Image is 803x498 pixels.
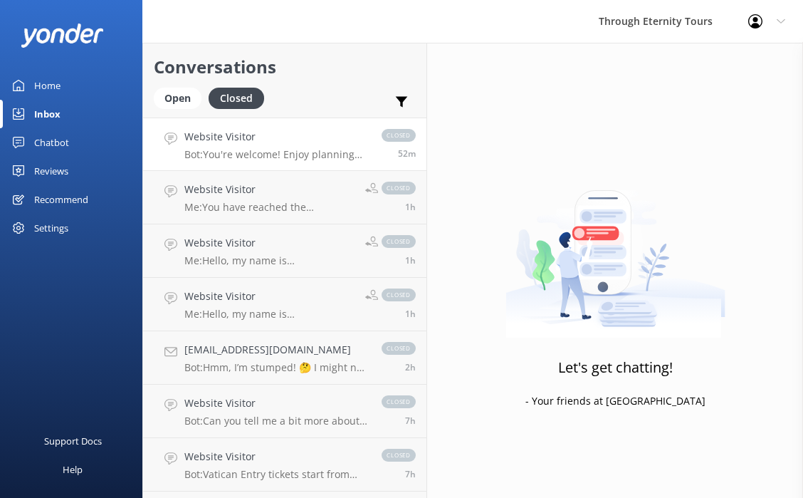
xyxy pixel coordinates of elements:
div: Open [154,88,201,109]
h2: Conversations [154,53,416,81]
div: Reviews [34,157,68,185]
a: Website VisitorBot:Vatican Entry tickets start from €45 and include skip-the-line access to the [... [143,438,426,492]
span: 07:13am 14-Aug-2025 (UTC +02:00) Europe/Amsterdam [405,415,416,427]
p: Bot: Hmm, I’m stumped! 🤔 I might not have the answer to that one, but our amazing team definitely... [184,361,367,374]
p: Bot: Can you tell me a bit more about where you are going? We have an amazing array of group and ... [184,415,367,427]
h4: Website Visitor [184,182,355,197]
span: closed [382,342,416,355]
h4: Website Visitor [184,395,367,411]
h4: Website Visitor [184,449,367,465]
h3: Let's get chatting! [558,356,673,379]
h4: Website Visitor [184,235,355,251]
div: Support Docs [44,427,102,455]
a: Closed [209,90,271,105]
span: 07:05am 14-Aug-2025 (UTC +02:00) Europe/Amsterdam [405,468,416,480]
span: 01:03pm 14-Aug-2025 (UTC +02:00) Europe/Amsterdam [405,254,416,266]
p: Me: Hello, my name is [PERSON_NAME] from Through Eternity Tours. How can I assist you [DATE]? [184,254,355,267]
span: closed [382,129,416,142]
div: Settings [34,214,68,242]
p: Bot: Vatican Entry tickets start from €45 and include skip-the-line access to the [GEOGRAPHIC_DAT... [184,468,367,481]
p: Me: You have reached the Reservations Department. If you have any inquiries regarding our tours, ... [184,201,355,214]
span: closed [382,449,416,462]
h4: [EMAIL_ADDRESS][DOMAIN_NAME] [184,342,367,358]
a: Website VisitorMe:Hello, my name is [PERSON_NAME] from Through Eternity Tours. How can I assist y... [143,224,426,278]
a: Website VisitorMe:Hello, my name is [PERSON_NAME] from Through Eternity Tours. How can I assist y... [143,278,426,331]
span: 01:02pm 14-Aug-2025 (UTC +02:00) Europe/Amsterdam [405,308,416,320]
span: closed [382,182,416,194]
img: yonder-white-logo.png [21,24,103,47]
span: 12:16pm 14-Aug-2025 (UTC +02:00) Europe/Amsterdam [405,361,416,373]
a: Website VisitorBot:Can you tell me a bit more about where you are going? We have an amazing array... [143,385,426,438]
img: artwork of a man stealing a conversation from at giant smartphone [505,160,725,338]
div: Recommend [34,185,88,214]
span: 01:59pm 14-Aug-2025 (UTC +02:00) Europe/Amsterdam [398,147,416,160]
div: Inbox [34,100,61,128]
span: closed [382,395,416,408]
p: Me: Hello, my name is [PERSON_NAME] from Through Eternity Tours. How can I assist you [DATE]? [184,308,355,321]
a: [EMAIL_ADDRESS][DOMAIN_NAME]Bot:Hmm, I’m stumped! 🤔 I might not have the answer to that one, but ... [143,331,426,385]
div: Closed [209,88,264,109]
p: - Your friends at [GEOGRAPHIC_DATA] [525,393,705,409]
div: Chatbot [34,128,69,157]
a: Website VisitorMe:You have reached the Reservations Department. If you have any inquiries regardi... [143,171,426,224]
span: closed [382,289,416,301]
span: closed [382,235,416,248]
span: 01:03pm 14-Aug-2025 (UTC +02:00) Europe/Amsterdam [405,201,416,213]
div: Help [63,455,83,484]
a: Website VisitorBot:You're welcome! Enjoy planning your trip to [GEOGRAPHIC_DATA]. If you have any... [143,118,426,171]
a: Open [154,90,209,105]
h4: Website Visitor [184,289,355,304]
h4: Website Visitor [184,129,367,145]
div: Home [34,71,61,100]
p: Bot: You're welcome! Enjoy planning your trip to [GEOGRAPHIC_DATA]. If you have any more question... [184,148,367,161]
